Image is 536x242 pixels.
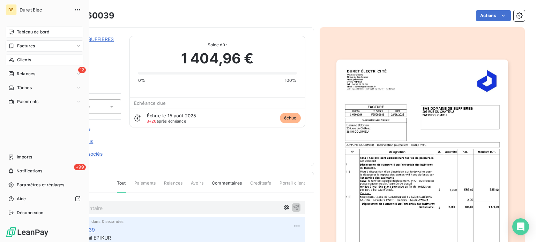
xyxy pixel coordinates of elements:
[17,210,44,216] span: Déconnexion
[17,182,64,188] span: Paramètres et réglages
[17,99,38,105] span: Paiements
[181,48,254,69] span: 1 404,96 €
[285,77,297,84] span: 100%
[134,100,166,106] span: Échéance due
[17,85,32,91] span: Tâches
[17,57,31,63] span: Clients
[164,180,183,192] span: Relances
[280,180,305,192] span: Portail client
[138,42,296,48] span: Solde dû :
[6,193,83,204] a: Aide
[512,218,529,235] div: Open Intercom Messenger
[250,180,271,192] span: Creditsafe
[17,71,35,77] span: Relances
[17,29,49,35] span: Tableau de bord
[74,164,86,170] span: +99
[17,43,35,49] span: Factures
[147,113,196,118] span: Échue le 15 août 2025
[65,9,114,22] h3: F25060039
[6,4,17,15] div: DE
[147,119,157,124] span: J+26
[280,113,301,123] span: échue
[476,10,511,21] button: Actions
[17,196,26,202] span: Aide
[20,7,70,13] span: Duret Elec
[78,67,86,73] span: 12
[16,168,42,174] span: Notifications
[138,77,145,84] span: 0%
[191,180,203,192] span: Avoirs
[91,219,124,224] span: dans 0 secondes
[17,154,32,160] span: Imports
[212,180,242,192] span: Commentaires
[117,180,126,193] span: Tout
[147,119,186,123] span: après échéance
[134,180,156,192] span: Paiements
[6,227,49,238] img: Logo LeanPay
